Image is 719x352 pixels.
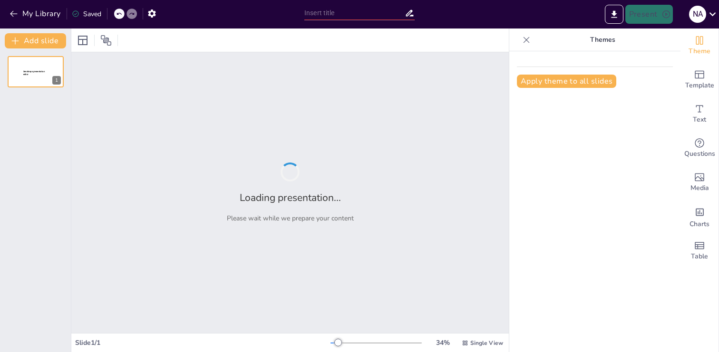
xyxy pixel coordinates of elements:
span: Charts [690,219,709,229]
div: Add images, graphics, shapes or video [680,165,719,200]
p: Please wait while we prepare your content [227,214,354,223]
div: Add charts and graphs [680,200,719,234]
div: Saved [72,10,101,19]
p: Themes [534,29,671,51]
span: Sendsteps presentation editor [23,70,45,76]
div: 1 [52,76,61,85]
div: Add ready made slides [680,63,719,97]
div: N A [689,6,706,23]
span: Table [691,251,708,262]
span: Questions [684,149,715,159]
button: Apply theme to all slides [517,75,616,88]
h2: Loading presentation... [240,191,341,204]
div: Layout [75,33,90,48]
span: Text [693,114,706,125]
div: 1 [8,56,64,87]
button: Add slide [5,33,66,48]
span: Template [685,80,714,91]
button: Export to PowerPoint [605,5,623,24]
span: Position [100,35,112,46]
input: Insert title [304,6,405,20]
button: My Library [7,6,65,21]
div: Add text boxes [680,97,719,131]
button: Present [625,5,673,24]
div: 34 % [431,338,454,347]
span: Single View [470,339,503,347]
div: Get real-time input from your audience [680,131,719,165]
button: N A [689,5,706,24]
span: Media [690,183,709,193]
div: Change the overall theme [680,29,719,63]
span: Theme [689,46,710,57]
div: Add a table [680,234,719,268]
div: Slide 1 / 1 [75,338,330,347]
